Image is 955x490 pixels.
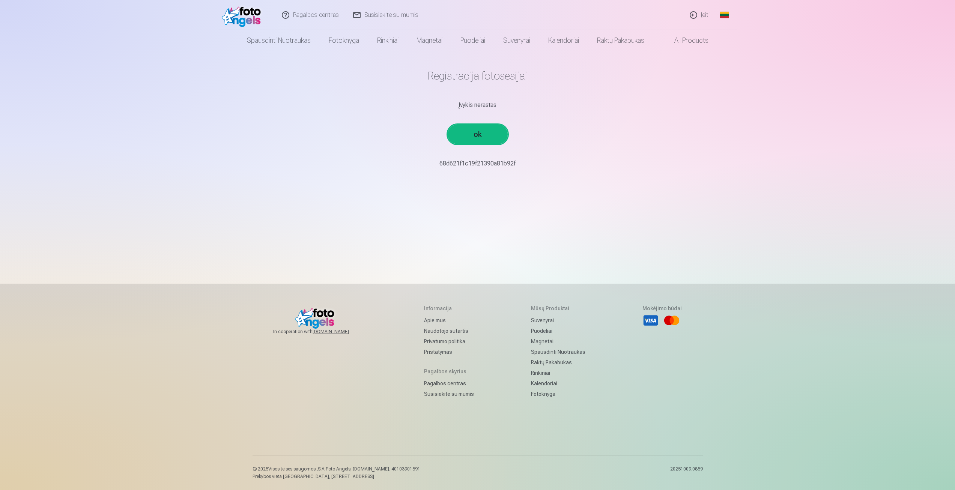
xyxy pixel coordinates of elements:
[539,30,588,51] a: Kalendoriai
[531,378,585,389] a: Kalendoriai
[424,315,474,326] a: Apie mus
[642,312,659,329] li: Visa
[253,473,420,479] p: Prekybos vieta [GEOGRAPHIC_DATA], [STREET_ADDRESS]
[670,466,703,479] p: 20251009.0859
[531,347,585,357] a: Spausdinti nuotraukas
[663,312,680,329] li: Mastercard
[318,466,420,472] span: SIA Foto Angels, [DOMAIN_NAME]. 40103901591
[653,30,717,51] a: All products
[408,30,451,51] a: Magnetai
[448,125,508,144] a: ok
[531,326,585,336] a: Puodeliai
[531,357,585,368] a: Raktų pakabukas
[424,336,474,347] a: Privatumo politika
[451,30,494,51] a: Puodeliai
[531,368,585,378] a: Rinkiniai
[424,326,474,336] a: Naudotojo sutartis
[259,69,697,83] h1: Registracija fotosesijai
[424,347,474,357] a: Pristatymas
[222,3,265,27] img: /fa2
[238,30,320,51] a: Spausdinti nuotraukas
[494,30,539,51] a: Suvenyrai
[313,329,367,335] a: [DOMAIN_NAME]
[531,336,585,347] a: Magnetai
[259,101,697,110] div: Įvykis nerastas
[531,315,585,326] a: Suvenyrai
[259,159,697,168] p: 68d621f1c19f21390a81b92f￼￼
[424,378,474,389] a: Pagalbos centras
[320,30,368,51] a: Fotoknyga
[424,389,474,399] a: Susisiekite su mumis
[253,466,420,472] p: © 2025 Visos teisės saugomos. ,
[424,305,474,312] h5: Informacija
[531,389,585,399] a: Fotoknyga
[273,329,367,335] span: In cooperation with
[588,30,653,51] a: Raktų pakabukas
[424,368,474,375] h5: Pagalbos skyrius
[368,30,408,51] a: Rinkiniai
[642,305,682,312] h5: Mokėjimo būdai
[531,305,585,312] h5: Mūsų produktai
